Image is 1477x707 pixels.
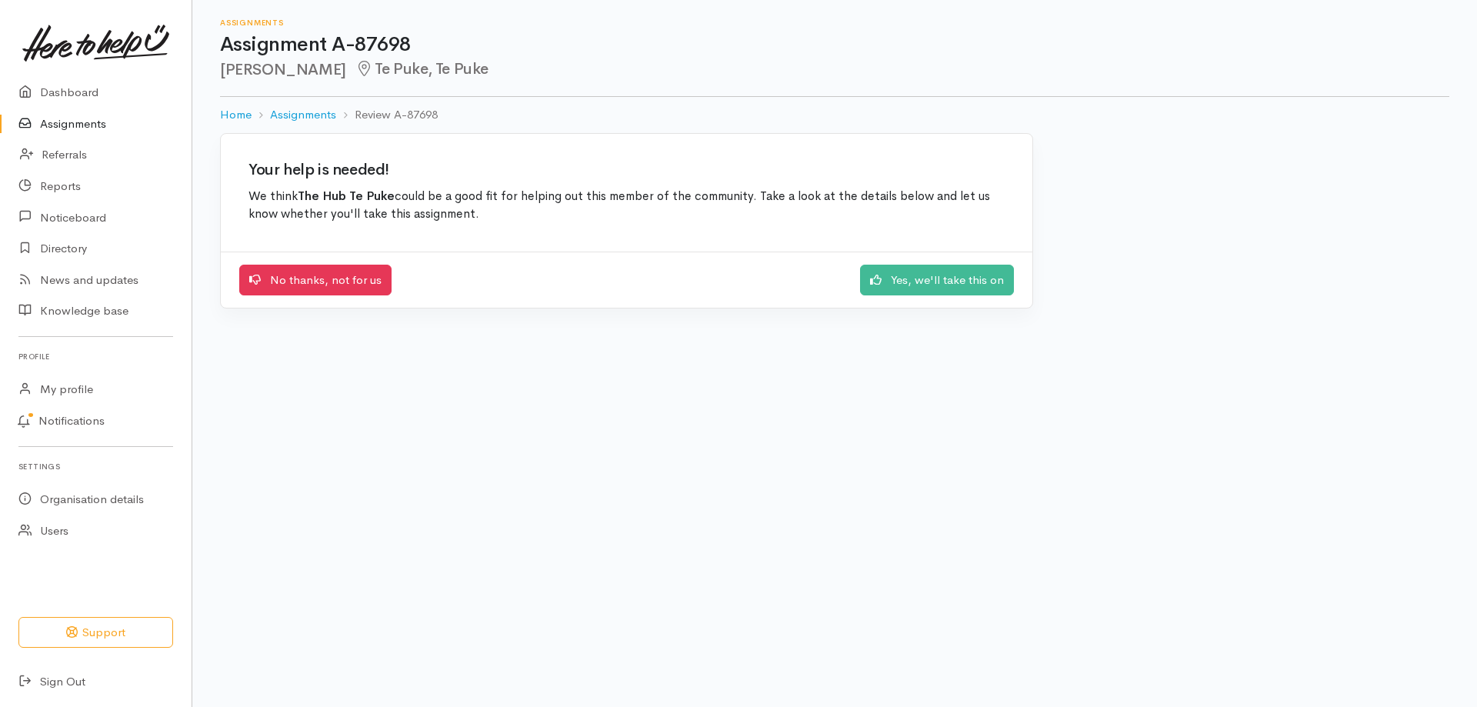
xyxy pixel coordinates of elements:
p: We think could be a good fit for helping out this member of the community. Take a look at the det... [248,188,1005,224]
h2: Your help is needed! [248,162,1005,178]
a: No thanks, not for us [239,265,392,296]
nav: breadcrumb [220,97,1449,133]
h6: Settings [18,456,173,477]
button: Support [18,617,173,649]
h6: Profile [18,346,173,367]
h2: [PERSON_NAME] [220,61,1449,78]
li: Review A-87698 [336,106,438,124]
a: Yes, we'll take this on [860,265,1014,296]
h1: Assignment A-87698 [220,34,1449,56]
a: Home [220,106,252,124]
span: Te Puke, Te Puke [355,59,488,78]
b: The Hub Te Puke [298,188,395,204]
h6: Assignments [220,18,1449,27]
a: Assignments [270,106,336,124]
